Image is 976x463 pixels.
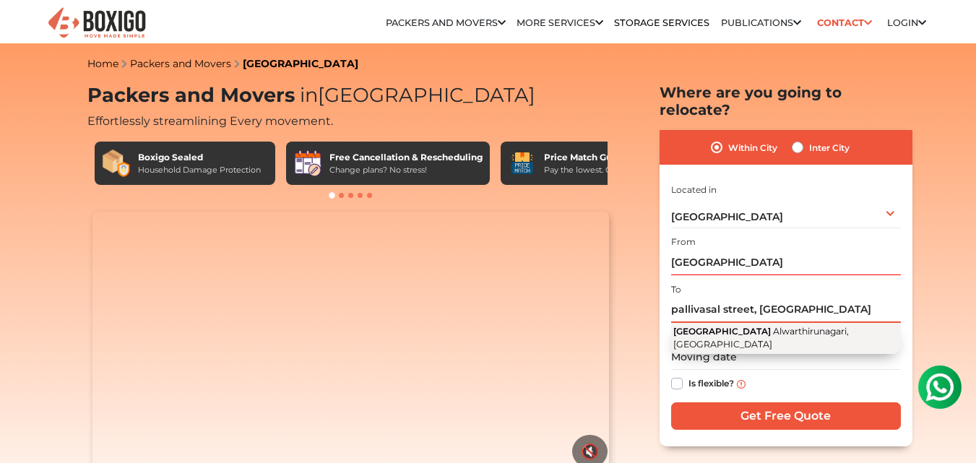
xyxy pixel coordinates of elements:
[671,345,901,370] input: Moving date
[87,114,333,128] span: Effortlessly streamlining Every movement.
[673,326,771,337] span: [GEOGRAPHIC_DATA]
[671,250,901,275] input: Select Building or Nearest Landmark
[87,84,615,108] h1: Packers and Movers
[138,164,261,176] div: Household Damage Protection
[671,323,901,355] button: [GEOGRAPHIC_DATA] Alwarthirunagari, [GEOGRAPHIC_DATA]
[671,183,717,196] label: Located in
[138,151,261,164] div: Boxigo Sealed
[671,402,901,430] input: Get Free Quote
[737,380,746,389] img: info
[688,375,734,390] label: Is flexible?
[102,149,131,178] img: Boxigo Sealed
[660,84,912,118] h2: Where are you going to relocate?
[130,57,231,70] a: Packers and Movers
[544,151,654,164] div: Price Match Guarantee
[87,57,118,70] a: Home
[887,17,926,28] a: Login
[671,298,901,323] input: Select Building or Nearest Landmark
[329,164,483,176] div: Change plans? No stress!
[728,139,777,156] label: Within City
[329,151,483,164] div: Free Cancellation & Rescheduling
[544,164,654,176] div: Pay the lowest. Guaranteed!
[14,14,43,43] img: whatsapp-icon.svg
[809,139,850,156] label: Inter City
[671,210,783,223] span: [GEOGRAPHIC_DATA]
[386,17,506,28] a: Packers and Movers
[508,149,537,178] img: Price Match Guarantee
[517,17,603,28] a: More services
[812,12,876,34] a: Contact
[295,83,535,107] span: [GEOGRAPHIC_DATA]
[243,57,358,70] a: [GEOGRAPHIC_DATA]
[300,83,318,107] span: in
[721,17,801,28] a: Publications
[671,235,696,248] label: From
[293,149,322,178] img: Free Cancellation & Rescheduling
[614,17,709,28] a: Storage Services
[46,6,147,41] img: Boxigo
[671,283,681,296] label: To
